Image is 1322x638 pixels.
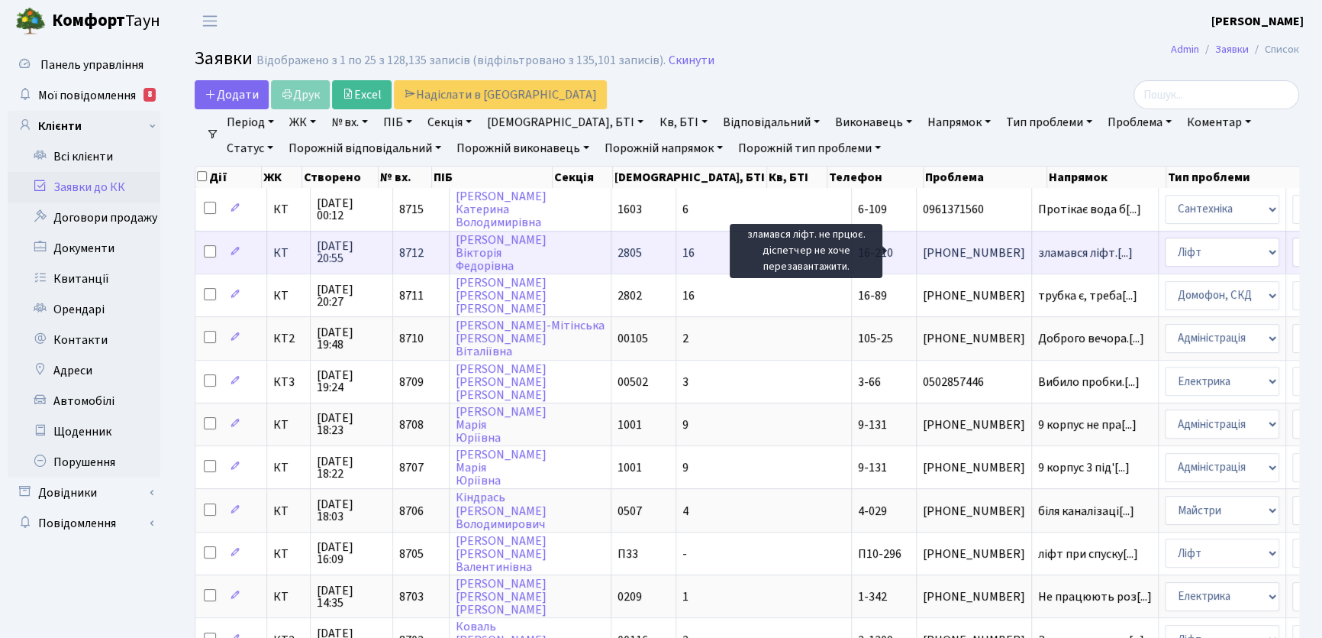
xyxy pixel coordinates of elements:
[481,109,650,135] a: [DEMOGRAPHIC_DATA], БТІ
[1038,245,1133,261] span: зламався ліфт.[...]
[682,546,687,562] span: -
[8,111,160,141] a: Клієнти
[456,575,547,618] a: [PERSON_NAME][PERSON_NAME][PERSON_NAME]
[399,330,424,347] span: 8710
[617,245,642,261] span: 2805
[1038,287,1137,304] span: трубка є, треба[...]
[617,201,642,218] span: 1603
[921,109,997,135] a: Напрямок
[682,245,695,261] span: 16
[456,361,547,403] a: [PERSON_NAME][PERSON_NAME][PERSON_NAME]
[682,416,688,433] span: 9
[767,167,827,188] th: Кв, БТІ
[456,232,547,274] a: [PERSON_NAME]ВікторіяФедорівна
[302,167,379,188] th: Створено
[399,245,424,261] span: 8712
[1038,546,1138,562] span: ліфт при спуску[...]
[923,548,1025,560] span: [PHONE_NUMBER]
[325,109,374,135] a: № вх.
[273,247,304,259] span: КТ
[8,355,160,386] a: Адреси
[15,6,46,37] img: logo.png
[8,294,160,325] a: Орендарі
[858,503,887,520] span: 4-029
[923,505,1025,517] span: [PHONE_NUMBER]
[421,109,478,135] a: Секція
[858,588,887,605] span: 1-342
[221,135,279,161] a: Статус
[8,386,160,416] a: Автомобілі
[52,8,160,34] span: Таун
[1038,201,1141,218] span: Протікає вода б[...]
[317,240,386,264] span: [DATE] 20:55
[399,588,424,605] span: 8703
[317,455,386,480] span: [DATE] 18:22
[924,167,1047,188] th: Проблема
[456,317,605,360] a: [PERSON_NAME]-Мітінська[PERSON_NAME]Віталіївна
[829,109,918,135] a: Виконавець
[858,330,893,347] span: 105-25
[923,461,1025,474] span: [PHONE_NUMBER]
[399,374,424,390] span: 8709
[923,376,1025,388] span: 0502857446
[1133,80,1299,109] input: Пошук...
[399,201,424,218] span: 8715
[38,87,136,104] span: Мої повідомлення
[1038,416,1137,433] span: 9 корпус не пра[...]
[617,416,642,433] span: 1001
[191,8,229,34] button: Переключити навігацію
[1181,109,1257,135] a: Коментар
[317,283,386,308] span: [DATE] 20:27
[653,109,713,135] a: Кв, БТІ
[1211,12,1304,31] a: [PERSON_NAME]
[1038,459,1130,476] span: 9 корпус 3 під'[...]
[456,490,547,533] a: Кіндрась[PERSON_NAME]Володимирович
[617,459,642,476] span: 1001
[617,546,638,562] span: П33
[195,45,253,72] span: Заявки
[317,412,386,436] span: [DATE] 18:23
[1038,330,1144,347] span: Доброго вечора.[...]
[456,188,547,231] a: [PERSON_NAME]КатеринаВолодимирівна
[717,109,826,135] a: Відповідальний
[1038,503,1134,520] span: біля каналізаці[...]
[317,326,386,351] span: [DATE] 19:48
[399,287,424,304] span: 8711
[273,290,304,302] span: КТ
[617,374,648,390] span: 00502
[456,446,547,489] a: [PERSON_NAME]МаріяЮріївна
[317,585,386,609] span: [DATE] 14:35
[273,376,304,388] span: КТ3
[1000,109,1098,135] a: Тип проблеми
[923,247,1025,259] span: [PHONE_NUMBER]
[1047,167,1166,188] th: Напрямок
[8,233,160,264] a: Документи
[52,8,125,33] b: Комфорт
[617,588,642,605] span: 0209
[456,403,547,446] a: [PERSON_NAME]МаріяЮріївна
[399,546,424,562] span: 8705
[858,416,887,433] span: 9-131
[273,461,304,474] span: КТ
[40,57,143,73] span: Панель управління
[617,503,642,520] span: 0507
[1038,374,1140,390] span: Вибило пробки.[...]
[379,167,432,188] th: № вх.
[432,167,553,188] th: ПІБ
[923,332,1025,345] span: [PHONE_NUMBER]
[682,330,688,347] span: 2
[858,287,887,304] span: 16-89
[553,167,613,188] th: Секція
[923,419,1025,431] span: [PHONE_NUMBER]
[1249,41,1299,58] li: Список
[450,135,595,161] a: Порожній виконавець
[1211,13,1304,30] b: [PERSON_NAME]
[8,447,160,478] a: Порушення
[858,374,881,390] span: 3-66
[273,419,304,431] span: КТ
[858,546,901,562] span: П10-296
[143,88,156,102] div: 8
[598,135,729,161] a: Порожній напрямок
[682,503,688,520] span: 4
[617,330,648,347] span: 00105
